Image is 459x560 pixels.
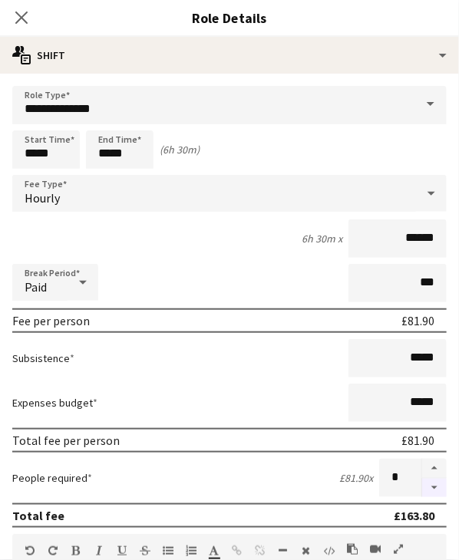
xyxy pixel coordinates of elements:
[160,143,200,156] div: (6h 30m)
[324,545,335,557] button: HTML Code
[48,545,58,557] button: Redo
[401,433,434,448] div: £81.90
[12,508,64,523] div: Total fee
[278,545,289,557] button: Horizontal Line
[422,479,447,498] button: Decrease
[71,545,81,557] button: Bold
[401,313,434,328] div: £81.90
[370,543,381,555] button: Insert video
[163,545,173,557] button: Unordered List
[186,545,196,557] button: Ordered List
[12,433,120,448] div: Total fee per person
[12,471,92,485] label: People required
[117,545,127,557] button: Underline
[25,190,60,206] span: Hourly
[94,545,104,557] button: Italic
[12,351,74,365] label: Subsistence
[339,471,373,485] div: £81.90 x
[302,232,342,245] div: 6h 30m x
[12,396,97,410] label: Expenses budget
[347,543,358,555] button: Paste as plain text
[209,545,220,557] button: Text Color
[140,545,150,557] button: Strikethrough
[25,279,47,295] span: Paid
[12,313,90,328] div: Fee per person
[25,545,35,557] button: Undo
[422,459,447,479] button: Increase
[394,508,434,523] div: £163.80
[393,543,404,555] button: Fullscreen
[301,545,312,557] button: Clear Formatting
